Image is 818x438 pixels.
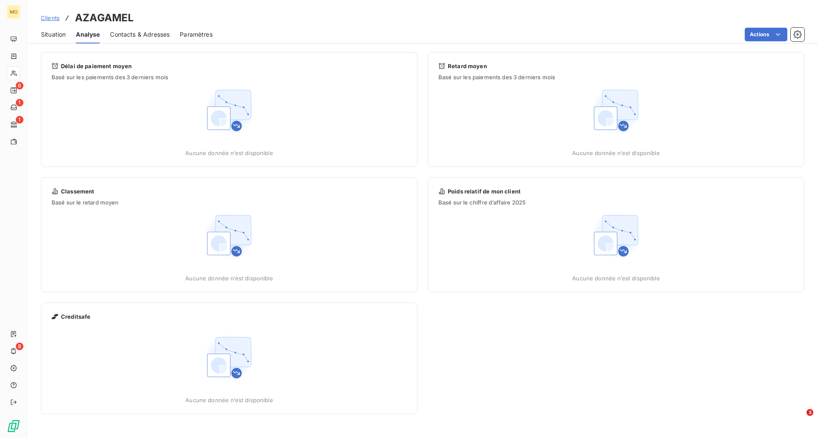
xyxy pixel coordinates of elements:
span: Basé sur les paiements des 3 derniers mois [52,74,407,81]
img: Empty state [202,330,256,385]
div: MO [7,5,20,19]
span: Aucune donnée n’est disponible [572,275,660,282]
span: Basé sur les paiements des 3 derniers mois [438,74,794,81]
span: Délai de paiement moyen [61,63,132,69]
span: Aucune donnée n’est disponible [572,150,660,156]
img: Empty state [202,83,256,138]
span: 1 [16,116,23,124]
span: Clients [41,14,60,21]
span: Analyse [76,30,100,39]
span: Retard moyen [448,63,487,69]
span: Poids relatif de mon client [448,188,521,195]
span: 6 [16,82,23,89]
img: Empty state [589,83,643,138]
h3: AZAGAMEL [75,10,134,26]
span: Contacts & Adresses [110,30,170,39]
span: Situation [41,30,66,39]
img: Logo LeanPay [7,419,20,433]
span: 3 [806,409,813,416]
button: Actions [745,28,787,41]
span: Creditsafe [61,313,91,320]
span: Aucune donnée n’est disponible [185,397,273,403]
iframe: Intercom live chat [789,409,809,429]
span: Aucune donnée n’est disponible [185,150,273,156]
img: Empty state [202,208,256,263]
span: Paramètres [180,30,213,39]
span: 8 [16,343,23,350]
span: Basé sur le retard moyen [41,199,417,206]
span: Classement [61,188,95,195]
span: Aucune donnée n’est disponible [185,275,273,282]
img: Empty state [589,208,643,263]
a: Clients [41,14,60,22]
span: 1 [16,99,23,107]
span: Basé sur le chiffre d’affaire 2025 [438,199,794,206]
